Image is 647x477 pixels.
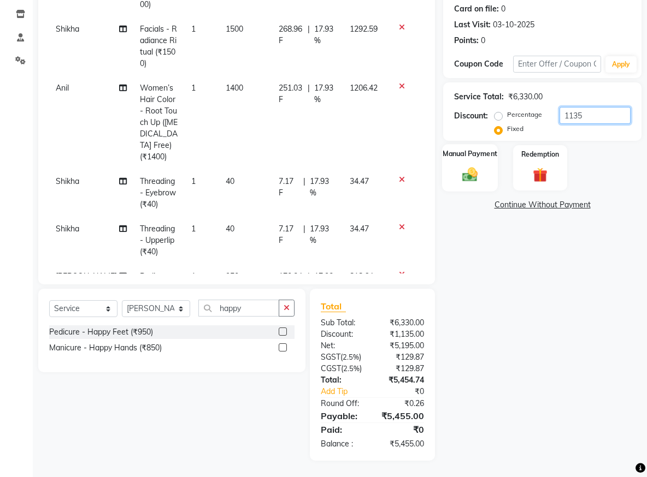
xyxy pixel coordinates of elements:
span: 34.47 [350,224,369,234]
a: Add Tip [313,386,383,397]
span: Shikha [56,24,79,34]
span: 17.93 % [314,271,337,294]
span: | [303,223,305,246]
span: 1 [191,24,196,34]
div: ₹1,135.00 [373,329,433,340]
div: Card on file: [454,3,499,15]
div: ₹129.87 [373,363,433,374]
span: CGST [321,363,341,373]
span: 1 [191,176,196,186]
span: 17.93 % [310,223,337,246]
span: 7.17 F [279,176,299,199]
span: 17.93 % [310,176,337,199]
input: Search or Scan [198,300,279,317]
div: ₹0.26 [373,398,433,409]
div: ( ) [313,351,373,363]
div: 03-10-2025 [493,19,534,31]
div: ₹5,455.00 [373,409,433,422]
div: ₹5,195.00 [373,340,433,351]
div: ₹6,330.00 [373,317,433,329]
div: ₹5,454.74 [373,374,433,386]
label: Percentage [507,110,542,120]
span: 1 [191,224,196,234]
span: 40 [226,224,234,234]
div: Balance : [313,438,373,450]
span: 251.03 F [279,82,303,105]
span: 34.47 [350,176,369,186]
div: Manicure - Happy Hands (₹850) [49,342,162,354]
span: 17.93 % [314,23,337,46]
div: Paid: [313,423,373,436]
span: 818.64 [350,271,373,281]
span: Shikha [56,176,79,186]
div: Last Visit: [454,19,491,31]
div: ₹6,330.00 [508,91,543,103]
span: 1400 [226,83,243,93]
span: 40 [226,176,234,186]
span: Threading - Eyebrow (₹40) [140,176,176,209]
div: Discount: [454,110,488,122]
span: Threading - Upperlip (₹40) [140,224,175,257]
span: 950 [226,271,239,281]
div: Net: [313,340,373,351]
span: [PERSON_NAME] [56,271,117,281]
label: Redemption [521,150,559,159]
span: 1206.42 [350,83,378,93]
label: Manual Payment [443,148,497,159]
div: ₹129.87 [373,351,433,363]
img: _gift.svg [528,166,552,184]
input: Enter Offer / Coupon Code [513,56,602,73]
img: _cash.svg [457,165,482,183]
span: 1 [191,271,196,281]
span: Shikha [56,224,79,234]
div: 0 [481,35,485,46]
span: | [308,82,310,105]
span: 2.5% [343,353,359,361]
div: Pedicure - Happy Feet (₹950) [49,326,153,338]
span: 7.17 F [279,223,299,246]
span: 1500 [226,24,243,34]
span: 268.96 F [279,23,303,46]
span: Pedicure - Happy Feet (₹950) [140,271,178,304]
div: 0 [501,3,505,15]
div: Round Off: [313,398,373,409]
span: Facials - Radiance Ritual (₹1500) [140,24,177,68]
a: Continue Without Payment [445,199,639,211]
label: Fixed [507,124,524,134]
div: ₹0 [373,423,433,436]
div: Total: [313,374,373,386]
span: | [308,23,310,46]
span: Total [321,301,346,312]
div: ( ) [313,363,373,374]
div: Coupon Code [454,58,513,70]
span: SGST [321,352,340,362]
span: 1292.59 [350,24,378,34]
div: Sub Total: [313,317,373,329]
span: Women’s Hair Color - Root Touch Up ([MEDICAL_DATA] Free) (₹1400) [140,83,178,162]
div: Payable: [313,409,373,422]
div: Points: [454,35,479,46]
span: 2.5% [343,364,360,373]
div: Service Total: [454,91,504,103]
div: Discount: [313,329,373,340]
span: 170.34 F [279,271,303,294]
button: Apply [605,56,637,73]
span: | [308,271,310,294]
div: ₹0 [383,386,432,397]
span: Anil [56,83,69,93]
span: | [303,176,305,199]
span: 17.93 % [314,82,337,105]
div: ₹5,455.00 [373,438,433,450]
span: 1 [191,83,196,93]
